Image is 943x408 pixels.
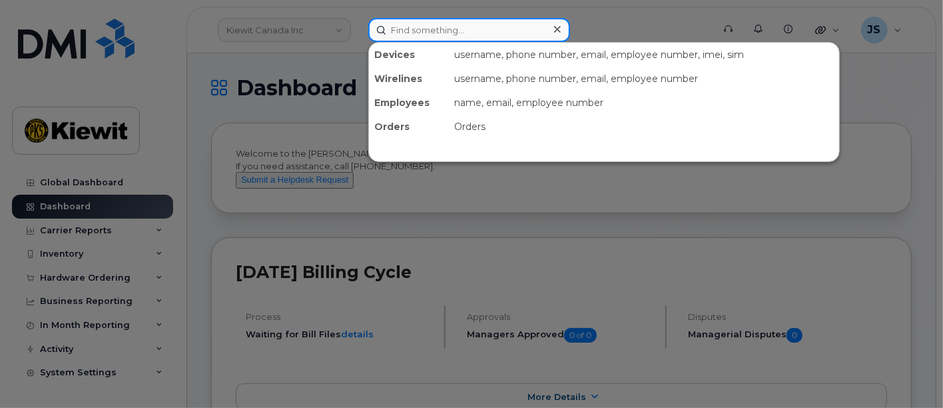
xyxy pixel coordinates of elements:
div: name, email, employee number [449,91,839,115]
div: Wirelines [369,67,449,91]
div: Orders [369,115,449,139]
div: Employees [369,91,449,115]
div: username, phone number, email, employee number [449,67,839,91]
div: Devices [369,43,449,67]
div: Orders [449,115,839,139]
div: username, phone number, email, employee number, imei, sim [449,43,839,67]
iframe: Messenger Launcher [885,350,933,398]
